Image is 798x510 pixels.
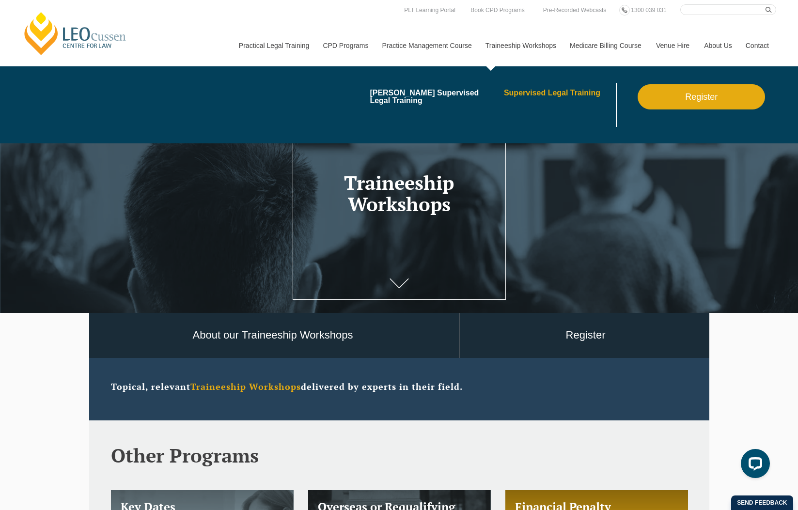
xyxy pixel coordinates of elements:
a: Book CPD Programs [468,5,527,15]
a: About Us [697,25,738,66]
iframe: LiveChat chat widget [733,445,774,486]
a: Contact [738,25,776,66]
a: Medicare Billing Course [563,25,649,66]
a: [PERSON_NAME] Supervised Legal Training [370,89,497,105]
a: [PERSON_NAME] Centre for Law [22,11,129,56]
a: PLT Learning Portal [402,5,458,15]
a: Register [460,313,712,358]
a: Supervised Legal Training [504,89,614,97]
a: Practical Legal Training [232,25,316,66]
a: Register [638,84,765,109]
h1: Traineeship Workshops [303,172,495,215]
a: 1300 039 031 [628,5,669,15]
h2: Other Programs [111,445,688,466]
a: Traineeship Workshops [478,25,563,66]
strong: Traineeship Workshops [190,381,301,392]
a: Pre-Recorded Webcasts [541,5,609,15]
span: 1300 039 031 [631,7,666,14]
a: CPD Programs [315,25,375,66]
a: Venue Hire [649,25,697,66]
a: Practice Management Course [375,25,478,66]
a: About our Traineeship Workshops [87,313,459,358]
p: Topical, relevant delivered by experts in their field. [111,382,688,392]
